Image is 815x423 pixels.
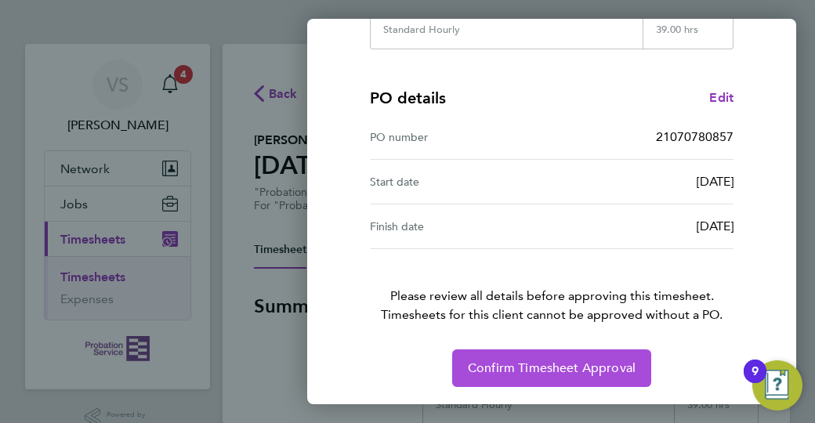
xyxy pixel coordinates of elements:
span: Confirm Timesheet Approval [468,360,636,376]
div: [DATE] [552,217,733,236]
span: 21070780857 [656,129,733,144]
div: Finish date [370,217,552,236]
div: 39.00 hrs [643,23,733,49]
div: PO number [370,128,552,146]
span: Timesheets for this client cannot be approved without a PO. [351,305,752,324]
button: Confirm Timesheet Approval [452,349,651,387]
div: Standard Hourly [383,23,460,36]
div: [DATE] [552,172,733,191]
a: Edit [709,89,733,107]
div: Start date [370,172,552,191]
h4: PO details [370,87,446,109]
span: Edit [709,90,733,105]
div: 9 [752,371,759,392]
button: Open Resource Center, 9 new notifications [752,360,802,410]
p: Please review all details before approving this timesheet. [351,249,752,324]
